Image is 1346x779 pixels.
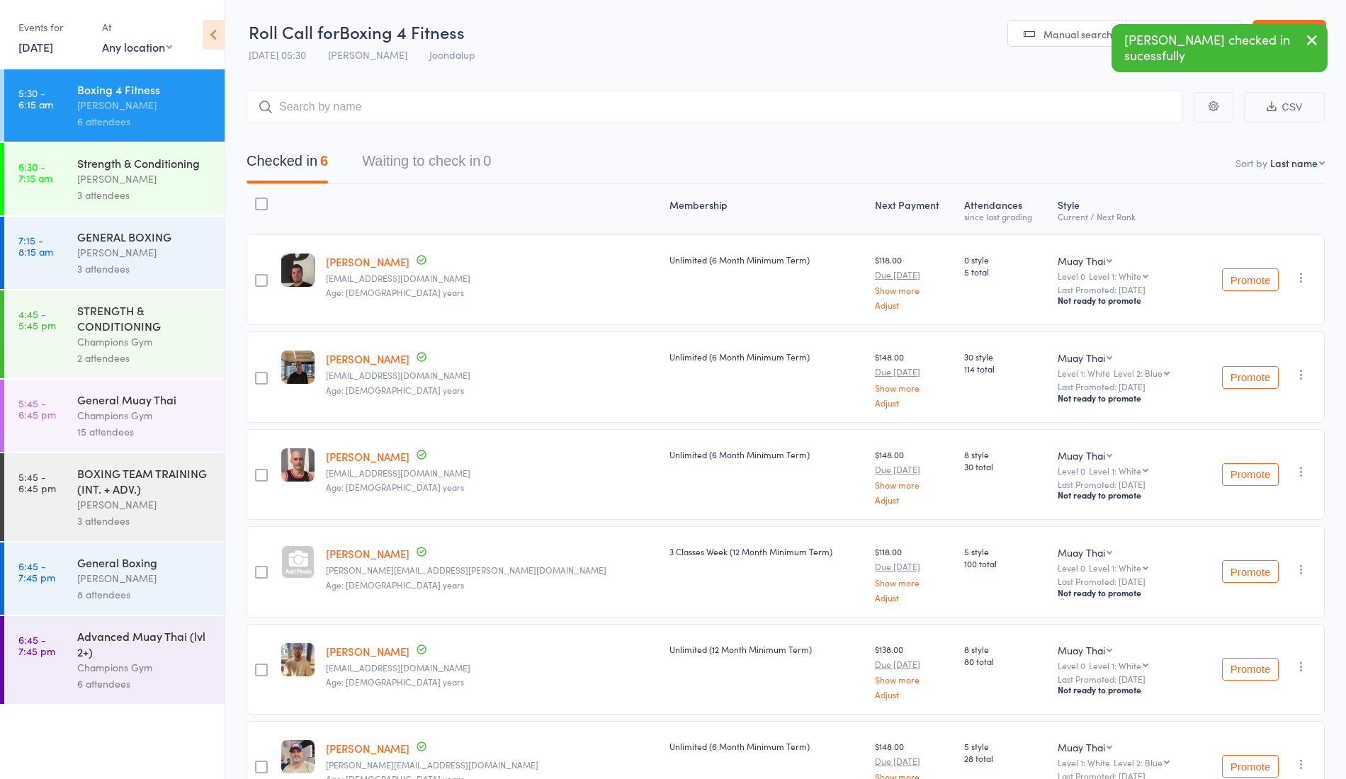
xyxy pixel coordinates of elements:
div: 6 [320,153,328,169]
div: Unlimited (12 Month Minimum Term) [669,643,864,655]
a: 6:30 -7:15 amStrength & Conditioning[PERSON_NAME]3 attendees [4,143,225,215]
button: Promote [1222,268,1279,291]
a: 5:30 -6:15 amBoxing 4 Fitness[PERSON_NAME]6 attendees [4,69,225,142]
time: 5:45 - 6:45 pm [18,471,56,494]
div: Advanced Muay Thai (lvl 2+) [77,628,213,659]
div: [PERSON_NAME] [77,97,213,113]
span: 5 style [964,740,1046,752]
a: 6:45 -7:45 pmAdvanced Muay Thai (lvl 2+)Champions Gym6 attendees [4,616,225,704]
a: [PERSON_NAME] [326,351,409,366]
time: 6:45 - 7:45 pm [18,634,55,656]
div: Level 0 [1058,661,1192,670]
span: 100 total [964,557,1046,569]
div: Muay Thai [1058,545,1105,559]
div: BOXING TEAM TRAINING (INT. + ADV.) [77,465,213,496]
div: Muay Thai [1058,740,1105,754]
span: 0 style [964,254,1046,266]
div: Next Payment [869,191,958,228]
div: Any location [102,39,172,55]
div: 0 [483,153,491,169]
span: [PERSON_NAME] [328,47,407,62]
div: 3 Classes Week (12 Month Minimum Term) [669,545,864,557]
div: 3 attendees [77,261,213,277]
small: Due [DATE] [875,465,953,474]
div: STRENGTH & CONDITIONING [77,302,213,334]
small: rw_bruce@outlook.com [326,273,658,283]
div: Not ready to promote [1058,295,1192,306]
div: 2 attendees [77,350,213,366]
div: $148.00 [875,448,953,504]
a: 5:45 -6:45 pmGeneral Muay ThaiChampions Gym15 attendees [4,380,225,452]
div: Muay Thai [1058,448,1105,462]
small: Last Promoted: [DATE] [1058,576,1192,586]
div: Level 1: White [1089,661,1141,670]
a: 7:15 -8:15 amGENERAL BOXING[PERSON_NAME]3 attendees [4,217,225,289]
time: 5:45 - 6:45 pm [18,397,56,420]
div: [PERSON_NAME] [77,570,213,586]
span: 30 style [964,351,1046,363]
a: Show more [875,480,953,489]
a: 6:45 -7:45 pmGeneral Boxing[PERSON_NAME]8 attendees [4,542,225,615]
div: Last name [1270,156,1318,170]
small: Due [DATE] [875,270,953,280]
img: image1749458624.png [281,351,315,384]
input: Search by name [247,91,1183,123]
div: Unlimited (6 Month Minimum Term) [669,254,864,266]
time: 6:45 - 7:45 pm [18,560,55,583]
a: Show more [875,578,953,587]
div: Atten­dances [958,191,1052,228]
div: Muay Thai [1058,643,1105,657]
div: Level 2: Blue [1114,758,1163,767]
a: Adjust [875,495,953,504]
div: Champions Gym [77,659,213,676]
small: angie.mcnee@gmail.com [326,565,658,575]
span: 5 total [964,266,1046,278]
button: Promote [1222,560,1279,583]
a: 5:45 -6:45 pmBOXING TEAM TRAINING (INT. + ADV.)[PERSON_NAME]3 attendees [4,453,225,541]
div: [PERSON_NAME] [77,244,213,261]
span: 8 style [964,448,1046,460]
span: Joondalup [429,47,475,62]
small: tredwarika20@gmail.com [326,370,658,380]
div: Level 2: Blue [1114,368,1163,377]
span: Age: [DEMOGRAPHIC_DATA] years [326,286,464,298]
div: [PERSON_NAME] checked in sucessfully [1112,24,1328,72]
button: Waiting to check in0 [362,146,491,183]
div: 8 attendees [77,586,213,603]
a: [PERSON_NAME] [326,254,409,269]
small: Due [DATE] [875,367,953,377]
div: [PERSON_NAME] [77,496,213,513]
span: Age: [DEMOGRAPHIC_DATA] years [326,384,464,396]
button: Promote [1222,658,1279,681]
span: 28 total [964,752,1046,764]
span: 30 total [964,460,1046,472]
div: Muay Thai [1058,351,1105,365]
time: 6:30 - 7:15 am [18,161,52,183]
div: GENERAL BOXING [77,229,213,244]
span: Age: [DEMOGRAPHIC_DATA] years [326,481,464,493]
div: 3 attendees [77,187,213,203]
div: Level 1: White [1089,563,1141,572]
div: Unlimited (6 Month Minimum Term) [669,448,864,460]
div: Level 0 [1058,271,1192,280]
div: $138.00 [875,643,953,699]
span: Age: [DEMOGRAPHIC_DATA] years [326,676,464,688]
div: 6 attendees [77,676,213,692]
div: $118.00 [875,254,953,309]
time: 4:45 - 5:45 pm [18,308,56,331]
img: image1738749000.png [281,643,315,676]
a: [PERSON_NAME] [326,546,409,561]
div: Level 1: White [1058,368,1192,377]
a: [PERSON_NAME] [326,644,409,659]
time: 7:15 - 8:15 am [18,234,53,257]
a: Show more [875,675,953,684]
div: Level 0 [1058,466,1192,475]
button: Promote [1222,463,1279,486]
button: Promote [1222,755,1279,778]
button: Promote [1222,366,1279,389]
div: Champions Gym [77,407,213,423]
span: Manual search [1044,27,1112,41]
small: Last Promoted: [DATE] [1058,479,1192,489]
label: Sort by [1235,156,1267,170]
div: Not ready to promote [1058,587,1192,598]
